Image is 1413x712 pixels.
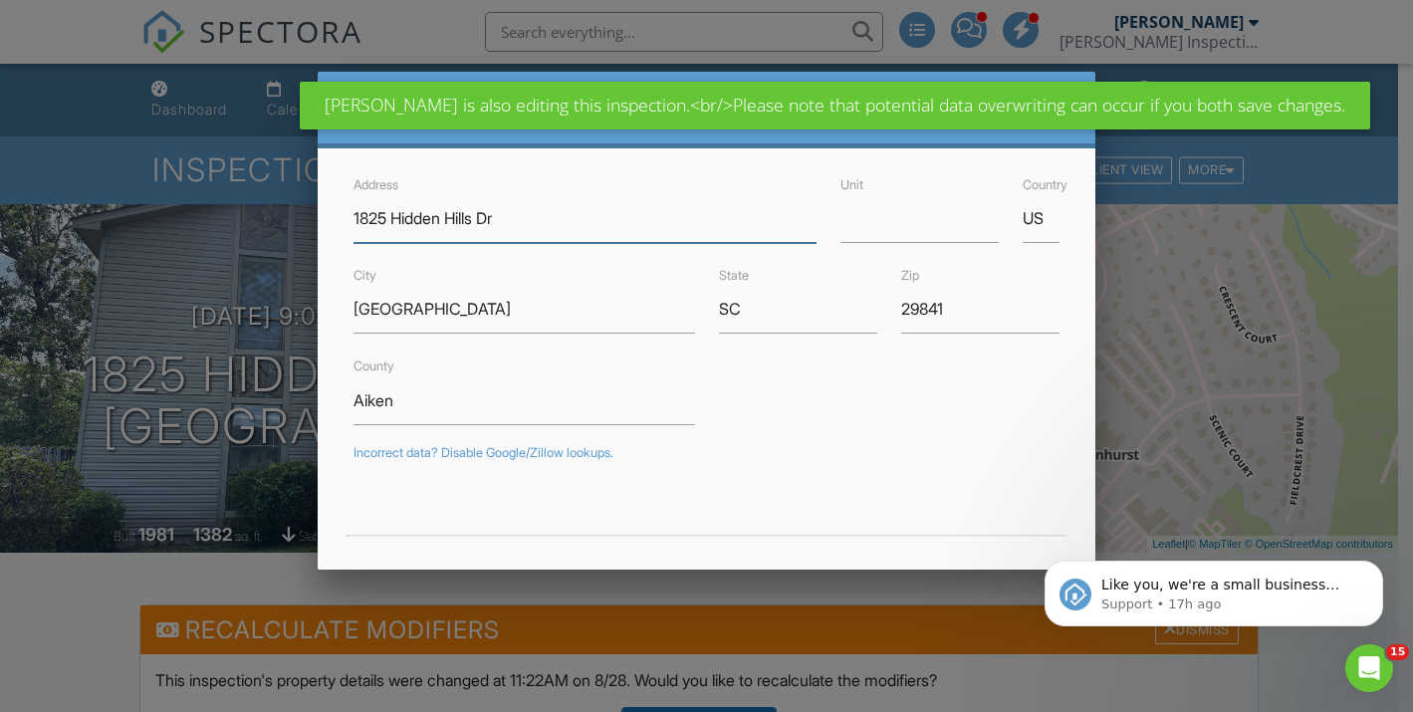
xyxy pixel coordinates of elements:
[901,268,919,283] label: Zip
[1345,644,1393,692] iframe: Intercom live chat
[719,268,749,283] label: State
[1386,644,1409,660] span: 15
[353,358,394,373] label: County
[1023,177,1067,192] label: Country
[1015,519,1413,658] iframe: Intercom notifications message
[840,177,863,192] label: Unit
[353,177,398,192] label: Address
[300,82,1370,129] div: [PERSON_NAME] is also editing this inspection.<br/>Please note that potential data overwriting ca...
[353,268,376,283] label: City
[353,445,1059,461] div: Incorrect data? Disable Google/Zillow lookups.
